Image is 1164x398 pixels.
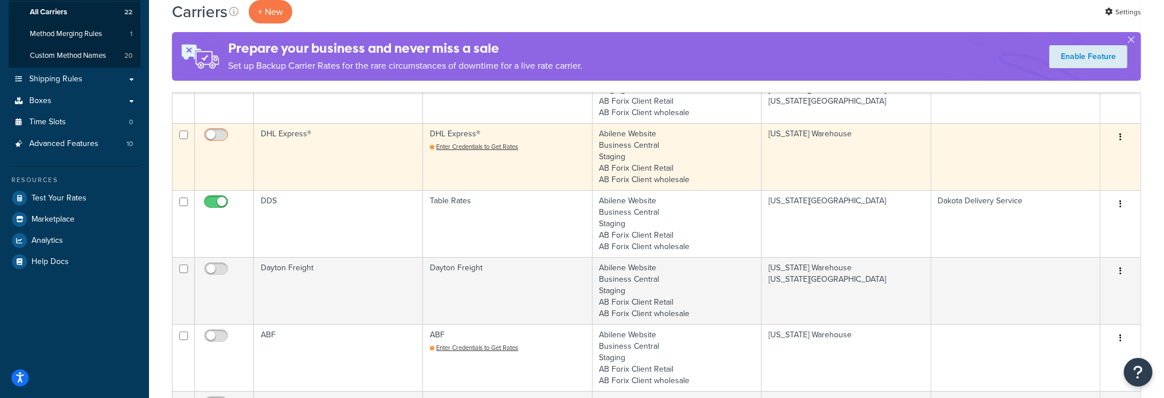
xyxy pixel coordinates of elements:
span: Method Merging Rules [30,29,102,39]
span: 10 [127,139,133,149]
td: [US_STATE] Warehouse [762,123,931,190]
span: 20 [124,51,132,61]
span: Custom Method Names [30,51,106,61]
a: Enter Credentials to Get Rates [430,142,518,151]
td: Dakota Delivery Service [931,190,1100,257]
td: DHL Express® [423,123,592,190]
span: Time Slots [29,117,66,127]
li: All Carriers [9,2,140,23]
span: Enter Credentials to Get Rates [436,142,518,151]
span: Analytics [32,236,63,246]
td: Table Rates [423,190,592,257]
a: Enable Feature [1049,45,1127,68]
img: ad-rules-rateshop-fe6ec290ccb7230408bd80ed9643f0289d75e0ffd9eb532fc0e269fcd187b520.png [172,32,228,81]
span: 1 [130,29,132,39]
span: Marketplace [32,215,75,224]
li: Advanced Features [9,133,140,155]
td: [US_STATE] Warehouse [762,324,931,391]
td: [US_STATE] Warehouse [US_STATE][GEOGRAPHIC_DATA] [762,257,931,324]
span: 0 [129,117,133,127]
span: Shipping Rules [29,74,83,84]
a: Boxes [9,90,140,112]
td: Abilene Website Business Central Staging AB Forix Client Retail AB Forix Client wholesale [593,324,762,391]
li: Method Merging Rules [9,23,140,45]
td: Abilene Website Business Central Staging AB Forix Client Retail AB Forix Client wholesale [593,257,762,324]
td: Abilene Website Business Central Staging AB Forix Client Retail AB Forix Client wholesale [593,123,762,190]
a: Method Merging Rules 1 [9,23,140,45]
td: Dayton Freight [254,257,423,324]
td: ABF [423,324,592,391]
a: Shipping Rules [9,69,140,90]
a: Settings [1105,4,1141,20]
span: Help Docs [32,257,69,267]
li: Time Slots [9,112,140,133]
span: All Carriers [30,7,67,17]
li: Custom Method Names [9,45,140,66]
span: Boxes [29,96,52,106]
h1: Carriers [172,1,228,23]
td: DDS [254,190,423,257]
a: Time Slots 0 [9,112,140,133]
td: ABF [254,324,423,391]
a: Custom Method Names 20 [9,45,140,66]
td: DHL Express® [254,123,423,190]
a: Marketplace [9,209,140,230]
a: Analytics [9,230,140,251]
p: Set up Backup Carrier Rates for the rare circumstances of downtime for a live rate carrier. [228,58,582,74]
td: [US_STATE][GEOGRAPHIC_DATA] [762,190,931,257]
a: Advanced Features 10 [9,133,140,155]
span: Test Your Rates [32,194,87,203]
a: Help Docs [9,251,140,272]
a: Test Your Rates [9,188,140,208]
td: Abilene Website Business Central Staging AB Forix Client Retail AB Forix Client wholesale [593,190,762,257]
a: Enter Credentials to Get Rates [430,343,518,352]
span: Enter Credentials to Get Rates [436,343,518,352]
span: 22 [124,7,132,17]
a: All Carriers 22 [9,2,140,23]
td: Dayton Freight [423,257,592,324]
div: Resources [9,175,140,185]
button: Open Resource Center [1124,358,1153,387]
span: Advanced Features [29,139,99,149]
h4: Prepare your business and never miss a sale [228,39,582,58]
